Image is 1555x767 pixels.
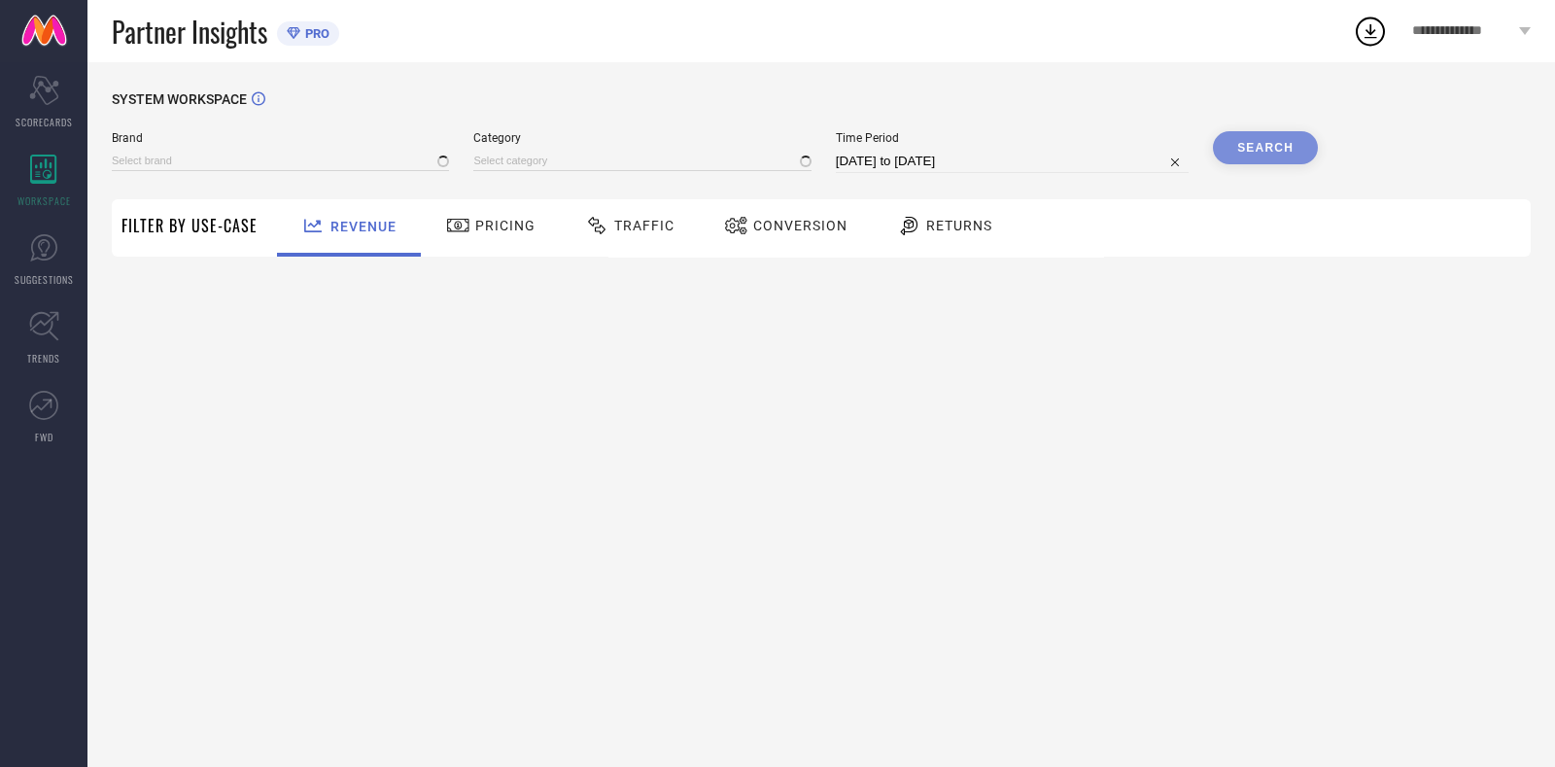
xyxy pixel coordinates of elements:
span: WORKSPACE [17,193,71,208]
span: TRENDS [27,351,60,366]
span: SYSTEM WORKSPACE [112,91,247,107]
input: Select brand [112,151,449,171]
span: Pricing [475,218,536,233]
span: SUGGESTIONS [15,272,74,287]
span: Brand [112,131,449,145]
span: Filter By Use-Case [121,214,258,237]
span: Category [473,131,811,145]
div: Open download list [1353,14,1388,49]
input: Select time period [836,150,1189,173]
span: SCORECARDS [16,115,73,129]
span: Revenue [330,219,397,234]
span: Traffic [614,218,674,233]
span: Time Period [836,131,1189,145]
span: Conversion [753,218,847,233]
input: Select category [473,151,811,171]
span: PRO [300,26,329,41]
span: FWD [35,430,53,444]
span: Partner Insights [112,12,267,52]
span: Returns [926,218,992,233]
